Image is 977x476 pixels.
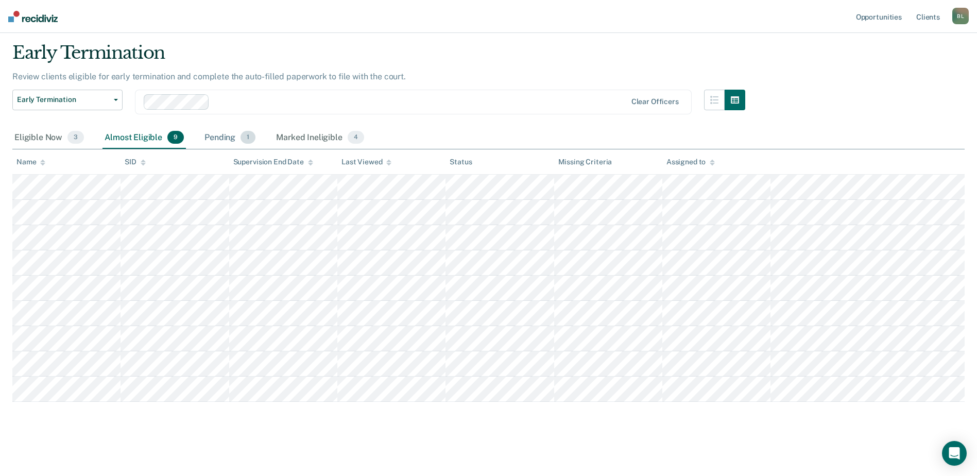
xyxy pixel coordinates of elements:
span: 1 [241,131,255,144]
img: Recidiviz [8,11,58,22]
button: Early Termination [12,90,123,110]
span: 4 [348,131,364,144]
div: Last Viewed [341,158,391,166]
div: Status [450,158,472,166]
div: Clear officers [631,97,679,106]
div: Assigned to [666,158,715,166]
span: Early Termination [17,95,110,104]
button: BL [952,8,969,24]
div: Open Intercom Messenger [942,441,967,466]
div: Marked Ineligible4 [274,127,366,149]
div: B L [952,8,969,24]
p: Review clients eligible for early termination and complete the auto-filled paperwork to file with... [12,72,406,81]
span: 9 [167,131,184,144]
span: 3 [67,131,84,144]
div: Supervision End Date [233,158,313,166]
div: Pending1 [202,127,258,149]
div: Missing Criteria [558,158,612,166]
div: SID [125,158,146,166]
div: Eligible Now3 [12,127,86,149]
div: Almost Eligible9 [102,127,186,149]
div: Early Termination [12,42,745,72]
div: Name [16,158,45,166]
